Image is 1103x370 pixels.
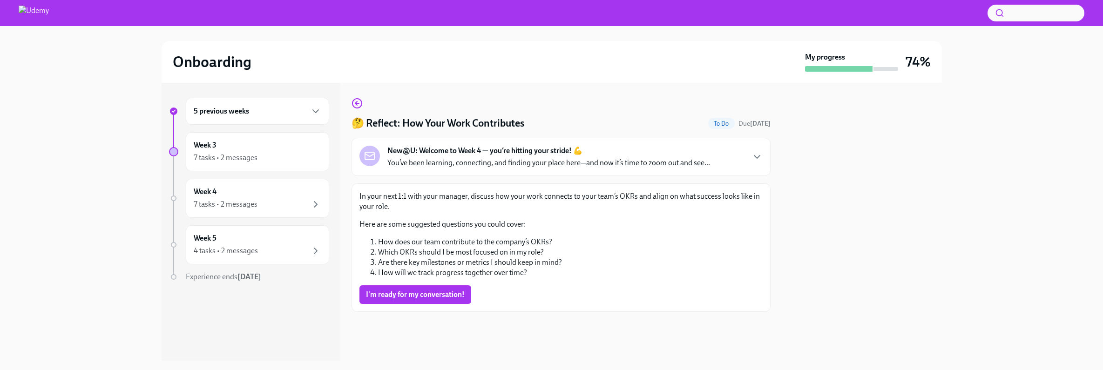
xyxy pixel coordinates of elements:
[387,158,710,168] p: You’ve been learning, connecting, and finding your place here—and now it’s time to zoom out and s...
[194,199,257,209] div: 7 tasks • 2 messages
[366,290,465,299] span: I'm ready for my conversation!
[186,272,261,281] span: Experience ends
[169,132,329,171] a: Week 37 tasks • 2 messages
[378,257,763,268] li: Are there key milestones or metrics I should keep in mind?
[738,120,771,128] span: Due
[378,268,763,278] li: How will we track progress together over time?
[359,285,471,304] button: I'm ready for my conversation!
[194,233,217,243] h6: Week 5
[169,179,329,218] a: Week 47 tasks • 2 messages
[738,119,771,128] span: October 4th, 2025 09:00
[750,120,771,128] strong: [DATE]
[194,187,217,197] h6: Week 4
[194,106,249,116] h6: 5 previous weeks
[194,140,217,150] h6: Week 3
[352,116,525,130] h4: 🤔 Reflect: How Your Work Contributes
[237,272,261,281] strong: [DATE]
[906,54,931,70] h3: 74%
[387,146,582,156] strong: New@U: Welcome to Week 4 — you’re hitting your stride! 💪
[378,237,763,247] li: How does our team contribute to the company’s OKRs?
[378,247,763,257] li: Which OKRs should I be most focused on in my role?
[169,225,329,264] a: Week 54 tasks • 2 messages
[194,153,257,163] div: 7 tasks • 2 messages
[186,98,329,125] div: 5 previous weeks
[708,120,735,127] span: To Do
[805,52,845,62] strong: My progress
[359,219,763,229] p: Here are some suggested questions you could cover:
[19,6,49,20] img: Udemy
[359,191,763,212] p: In your next 1:1 with your manager, discuss how your work connects to your team’s OKRs and align ...
[194,246,258,256] div: 4 tasks • 2 messages
[173,53,251,71] h2: Onboarding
